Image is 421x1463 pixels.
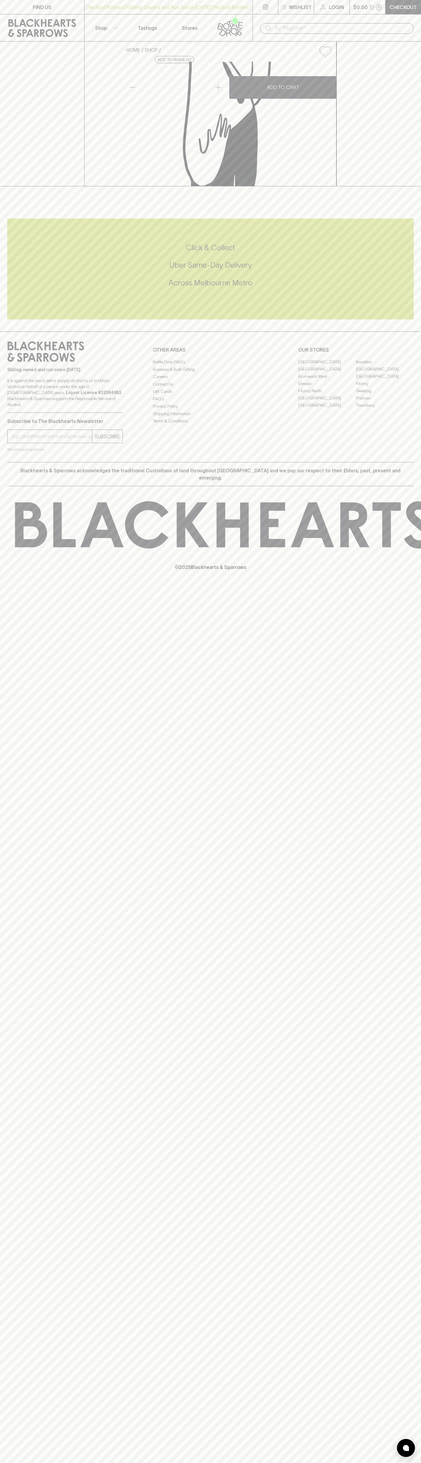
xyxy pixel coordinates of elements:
a: Fitzroy North [298,387,356,394]
a: Terms & Conditions [153,418,268,425]
div: Call to action block [7,219,414,319]
a: [GEOGRAPHIC_DATA] [356,365,414,373]
button: Add to wishlist [155,56,194,63]
p: OTHER AREAS [153,346,268,353]
img: Really Juice Squeezed Lime 285ml [122,62,336,186]
input: Try "Pinot noir" [274,23,409,33]
a: [GEOGRAPHIC_DATA] [298,365,356,373]
a: Stores [169,14,211,41]
a: Contact Us [153,381,268,388]
a: [GEOGRAPHIC_DATA] [298,394,356,402]
button: ADD TO CART [229,76,336,99]
img: bubble-icon [403,1445,409,1451]
a: Careers [153,373,268,381]
p: It is against the law to sell or supply alcohol to, or to obtain alcohol on behalf of a person un... [7,377,123,408]
a: Business & Bulk Gifting [153,366,268,373]
a: Privacy Policy [153,403,268,410]
p: Sibling owned and run since [DATE] [7,367,123,373]
p: Tastings [138,24,157,32]
button: SUBSCRIBE [92,430,122,443]
p: $0.00 [353,4,368,11]
a: Shipping Information [153,410,268,417]
p: 0 [378,5,380,9]
a: Elwood [298,380,356,387]
a: HOME [126,47,140,53]
a: Fitzroy [356,380,414,387]
a: [GEOGRAPHIC_DATA] [356,373,414,380]
p: Wishlist [289,4,312,11]
p: Checkout [390,4,417,11]
h5: Click & Collect [7,243,414,253]
p: FIND US [33,4,51,11]
strong: Liquor License #32064953 [66,390,121,395]
button: Shop [85,14,127,41]
p: OUR STORES [298,346,414,353]
a: FAQ's [153,395,268,402]
p: We will never spam you [7,446,123,452]
button: Add to wishlist [317,44,334,59]
a: Geelong [356,387,414,394]
a: Braddon [356,358,414,365]
a: Gift Cards [153,388,268,395]
a: Thornbury [356,402,414,409]
p: Login [329,4,344,11]
a: [GEOGRAPHIC_DATA] [298,402,356,409]
a: Brunswick West [298,373,356,380]
p: Shop [95,24,107,32]
a: SHOP [145,47,158,53]
h5: Across Melbourne Metro [7,278,414,288]
a: Bottle Drop FAQ's [153,359,268,366]
input: e.g. jane@blackheartsandsparrows.com.au [12,432,92,441]
p: SUBSCRIBE [95,433,120,440]
p: ADD TO CART [267,84,299,91]
p: Subscribe to The Blackhearts Newsletter [7,418,123,425]
p: Blackhearts & Sparrows acknowledges the traditional Custodians of land throughout [GEOGRAPHIC_DAT... [12,467,409,481]
p: Stores [182,24,197,32]
a: Tastings [126,14,169,41]
a: Prahran [356,394,414,402]
a: [GEOGRAPHIC_DATA] [298,358,356,365]
h5: Uber Same-Day Delivery [7,260,414,270]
